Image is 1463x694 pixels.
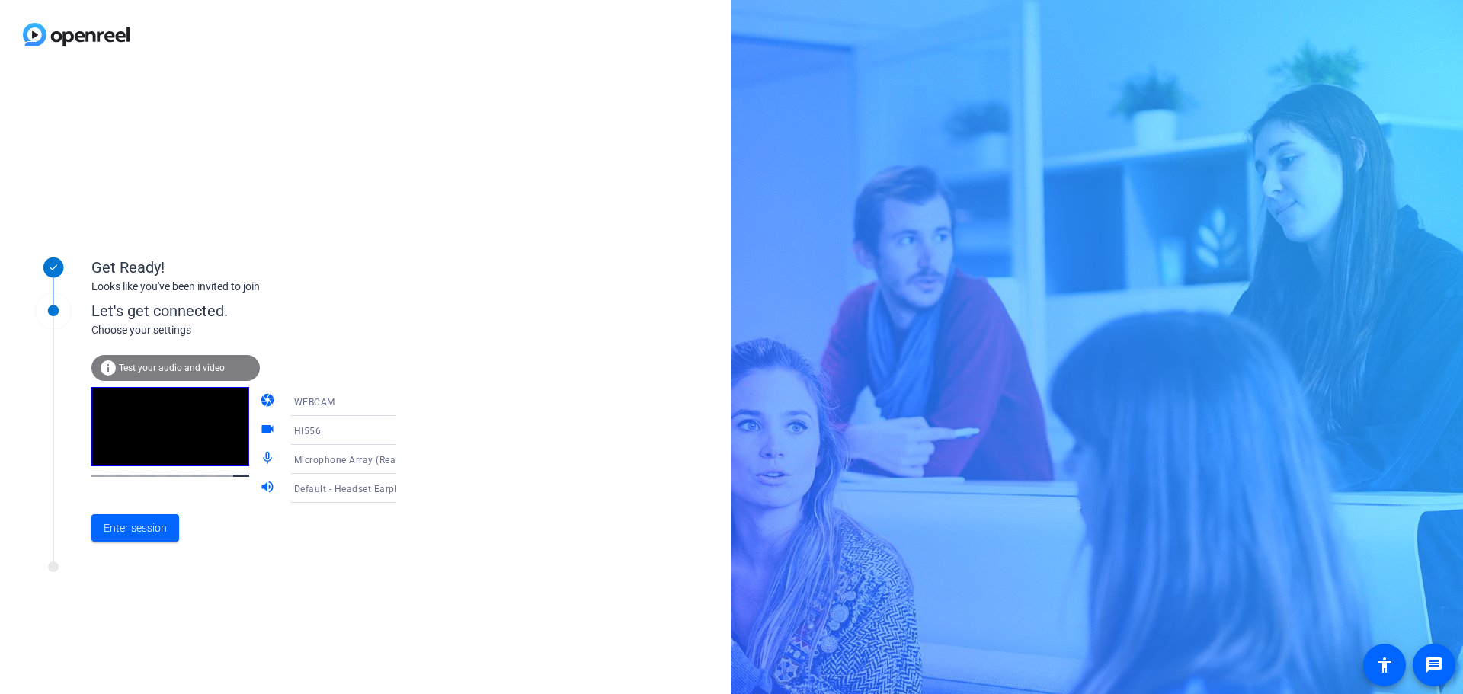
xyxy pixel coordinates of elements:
div: Get Ready! [91,256,396,279]
button: Enter session [91,514,179,542]
mat-icon: camera [260,392,278,411]
span: Test your audio and video [119,363,225,373]
mat-icon: message [1425,656,1443,674]
mat-icon: mic_none [260,450,278,469]
div: Looks like you've been invited to join [91,279,396,295]
span: WEBCAM [294,397,335,408]
span: Enter session [104,520,167,536]
span: Default - Headset Earphone (Poly BT700) (047f:02e6) [294,482,533,494]
mat-icon: info [99,359,117,377]
span: Microphone Array (Realtek(R) Audio) [294,453,457,465]
mat-icon: accessibility [1375,656,1394,674]
div: Let's get connected. [91,299,427,322]
mat-icon: videocam [260,421,278,440]
mat-icon: volume_up [260,479,278,497]
span: HI556 [294,426,322,437]
div: Choose your settings [91,322,427,338]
